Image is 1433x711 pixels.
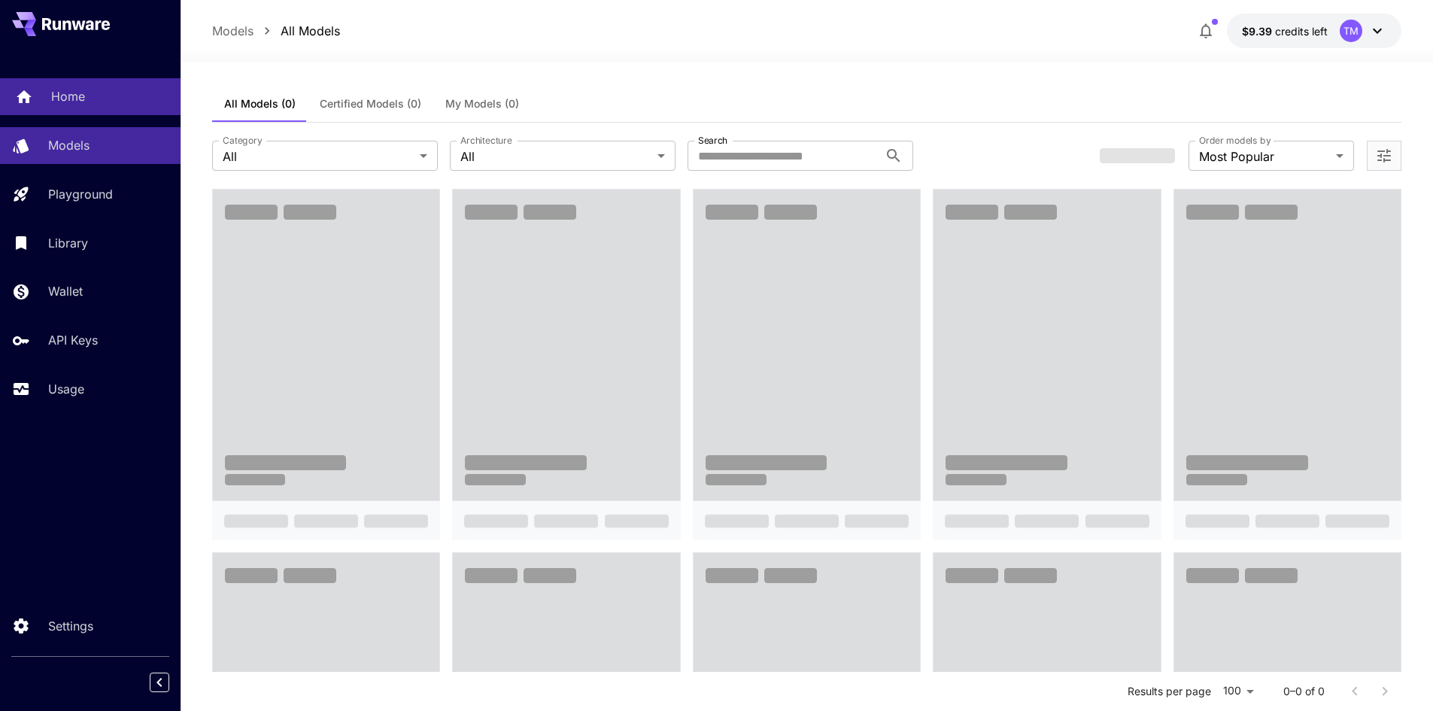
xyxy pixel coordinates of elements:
[223,147,414,166] span: All
[698,134,727,147] label: Search
[224,97,296,111] span: All Models (0)
[212,22,340,40] nav: breadcrumb
[1242,23,1328,39] div: $9.3902
[1217,680,1259,702] div: 100
[281,22,340,40] a: All Models
[48,617,93,635] p: Settings
[1242,25,1275,38] span: $9.39
[1199,134,1271,147] label: Order models by
[460,147,651,166] span: All
[1199,147,1330,166] span: Most Popular
[320,97,421,111] span: Certified Models (0)
[1227,14,1401,48] button: $9.3902TM
[150,673,169,692] button: Collapse sidebar
[51,87,85,105] p: Home
[48,380,84,398] p: Usage
[161,669,181,696] div: Collapse sidebar
[1283,684,1325,699] p: 0–0 of 0
[445,97,519,111] span: My Models (0)
[1275,25,1328,38] span: credits left
[48,282,83,300] p: Wallet
[1375,147,1393,166] button: Open more filters
[48,185,113,203] p: Playground
[460,134,512,147] label: Architecture
[48,331,98,349] p: API Keys
[48,234,88,252] p: Library
[1128,684,1211,699] p: Results per page
[223,134,263,147] label: Category
[212,22,254,40] a: Models
[48,136,90,154] p: Models
[1340,20,1362,42] div: TM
